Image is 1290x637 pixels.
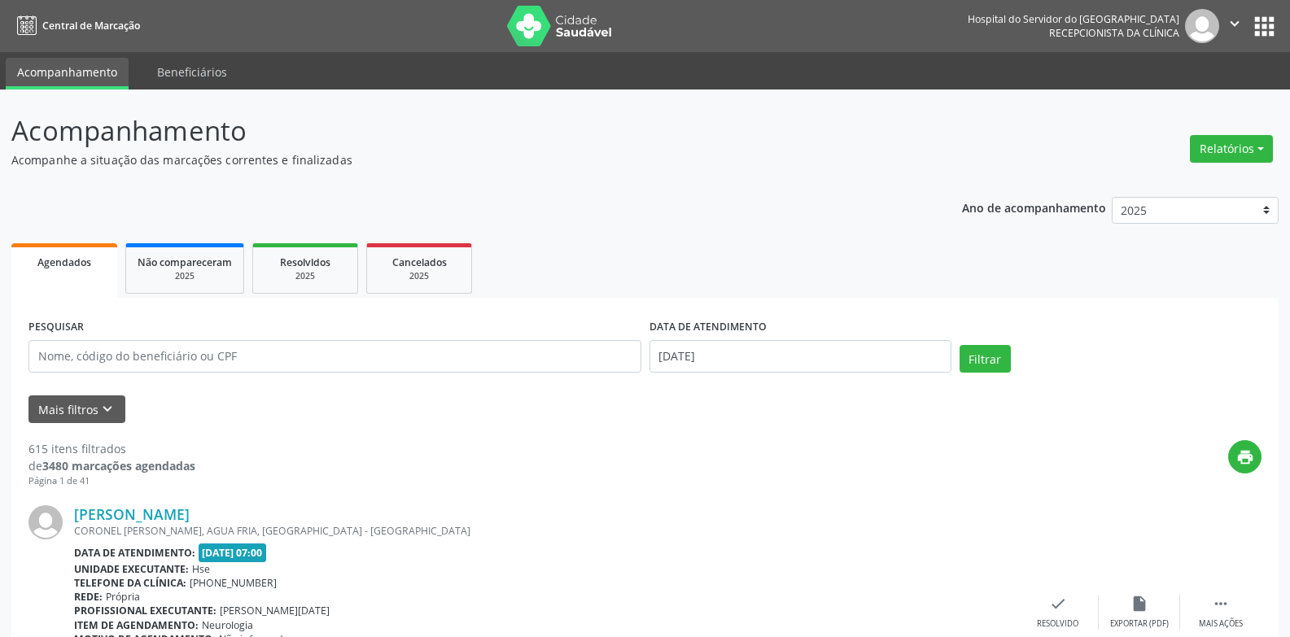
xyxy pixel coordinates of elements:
label: DATA DE ATENDIMENTO [649,315,767,340]
b: Data de atendimento: [74,546,195,560]
span: Própria [106,590,140,604]
i:  [1226,15,1244,33]
i: insert_drive_file [1130,595,1148,613]
button: Mais filtroskeyboard_arrow_down [28,395,125,424]
div: Mais ações [1199,618,1243,630]
i: print [1236,448,1254,466]
div: Página 1 de 41 [28,474,195,488]
img: img [28,505,63,539]
b: Rede: [74,590,103,604]
b: Profissional executante: [74,604,216,617]
a: Acompanhamento [6,58,129,89]
span: [PHONE_NUMBER] [190,576,277,590]
span: Resolvidos [280,255,330,269]
b: Item de agendamento: [74,618,199,632]
button: apps [1250,12,1279,41]
i: keyboard_arrow_down [98,400,116,418]
span: [PERSON_NAME][DATE] [220,604,330,617]
div: Exportar (PDF) [1110,618,1169,630]
div: Hospital do Servidor do [GEOGRAPHIC_DATA] [968,12,1179,26]
a: Beneficiários [146,58,238,86]
img: img [1185,9,1219,43]
span: [DATE] 07:00 [199,543,267,562]
div: 2025 [378,270,460,282]
button: Relatórios [1190,135,1273,163]
b: Telefone da clínica: [74,576,186,590]
input: Selecione um intervalo [649,340,951,373]
span: Cancelados [392,255,447,269]
p: Acompanhamento [11,111,899,151]
span: Recepcionista da clínica [1049,26,1179,40]
span: Não compareceram [138,255,232,269]
i: check [1049,595,1067,613]
i:  [1212,595,1230,613]
div: de [28,457,195,474]
span: Neurologia [202,618,253,632]
div: 615 itens filtrados [28,440,195,457]
a: Central de Marcação [11,12,140,39]
b: Unidade executante: [74,562,189,576]
div: CORONEL [PERSON_NAME], AGUA FRIA, [GEOGRAPHIC_DATA] - [GEOGRAPHIC_DATA] [74,524,1017,538]
p: Ano de acompanhamento [962,197,1106,217]
button: Filtrar [960,345,1011,373]
div: 2025 [265,270,346,282]
div: Resolvido [1037,618,1078,630]
input: Nome, código do beneficiário ou CPF [28,340,641,373]
p: Acompanhe a situação das marcações correntes e finalizadas [11,151,899,168]
strong: 3480 marcações agendadas [42,458,195,473]
label: PESQUISAR [28,315,84,340]
span: Central de Marcação [42,19,140,33]
div: 2025 [138,270,232,282]
button: print [1228,440,1262,473]
span: Hse [192,562,210,576]
a: [PERSON_NAME] [74,505,190,523]
button:  [1219,9,1250,43]
span: Agendados [37,255,91,269]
